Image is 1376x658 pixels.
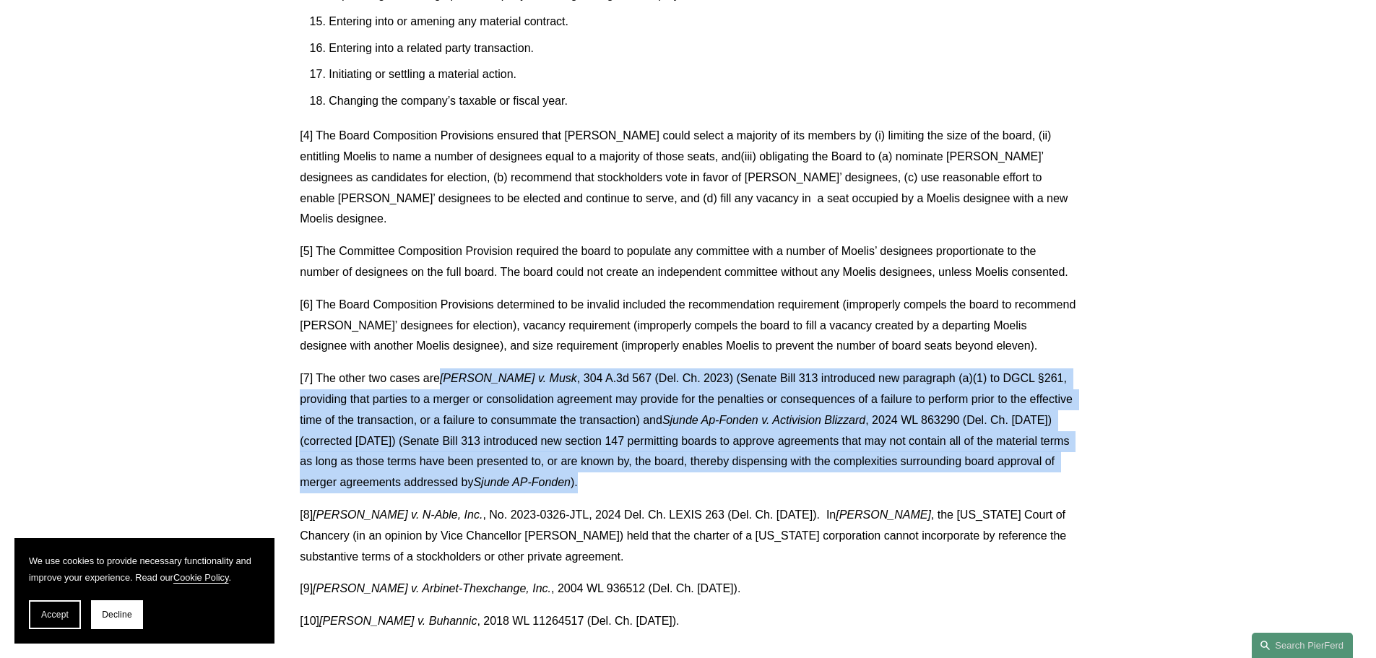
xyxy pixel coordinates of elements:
em: [PERSON_NAME] [836,508,931,521]
p: [10] , 2018 WL 11264517 (Del. Ch. [DATE]). [300,611,1076,632]
a: Cookie Policy [173,572,229,583]
p: Initiating or settling a material action. [329,64,1076,85]
em: Sjunde AP-Fonden [473,476,571,488]
span: Decline [102,610,132,620]
p: [9] , 2004 WL 936512 (Del. Ch. [DATE]). [300,579,1076,599]
p: Entering into a related party transaction. [329,38,1076,59]
p: [7] The other two cases are , 304 A.3d 567 (Del. Ch. 2023) (Senate Bill 313 introduced new paragr... [300,368,1076,493]
section: Cookie banner [14,538,274,644]
p: [5] The Committee Composition Provision required the board to populate any committee with a numbe... [300,241,1076,283]
a: Search this site [1252,633,1353,658]
p: [4] The Board Composition Provisions ensured that [PERSON_NAME] could select a majority of its me... [300,126,1076,230]
em: [PERSON_NAME] v. Musk [440,372,577,384]
p: Changing the company’s taxable or fiscal year. [329,91,1076,112]
button: Decline [91,600,143,629]
button: Accept [29,600,81,629]
span: Accept [41,610,69,620]
p: [8] , No. 2023-0326-JTL, 2024 Del. Ch. LEXIS 263 (Del. Ch. [DATE]). In , the [US_STATE] Court of ... [300,505,1076,567]
em: [PERSON_NAME] v. N-Able, Inc. [313,508,483,521]
em: [PERSON_NAME] v. Buhannic [319,615,477,627]
p: [6] The Board Composition Provisions determined to be invalid included the recommendation require... [300,295,1076,357]
p: We use cookies to provide necessary functionality and improve your experience. Read our . [29,553,260,586]
em: Sjunde Ap-Fonden v. Activision Blizzard [662,414,865,426]
p: Entering into or amening any material contract. [329,12,1076,33]
em: [PERSON_NAME] v. Arbinet-Thexchange, Inc. [313,582,551,594]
